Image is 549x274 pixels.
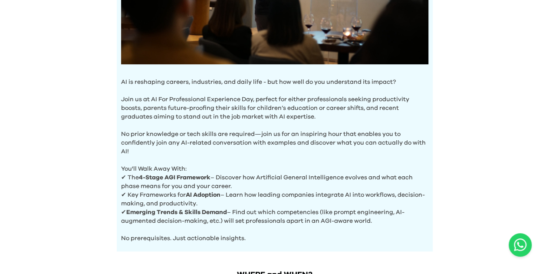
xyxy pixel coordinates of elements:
p: ✔ – Find out which competencies (like prompt engineering, AI-augmented decision-making, etc.) wil... [121,208,428,225]
p: AI is reshaping careers, industries, and daily life - but how well do you understand its impact? [121,78,428,86]
button: Open WhatsApp chat [509,233,532,257]
p: ✔ The – Discover how Artificial General Intelligence evolves and what each phase means for you an... [121,173,428,191]
b: Emerging Trends & Skills Demand [126,209,227,215]
a: Chat with us on WhatsApp [509,233,532,257]
p: No prerequisites. Just actionable insights. [121,225,428,243]
p: No prior knowledge or tech skills are required—join us for an inspiring hour that enables you to ... [121,121,428,156]
b: 4-Stage AGI Framework [139,175,210,181]
p: ✔ Key Frameworks for – Learn how leading companies integrate AI into workflows, decision-making, ... [121,191,428,208]
p: You'll Walk Away With: [121,156,428,173]
b: AI Adoption [186,192,220,198]
p: Join us at AI For Professional Experience Day, perfect for either professionals seeking productiv... [121,86,428,121]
